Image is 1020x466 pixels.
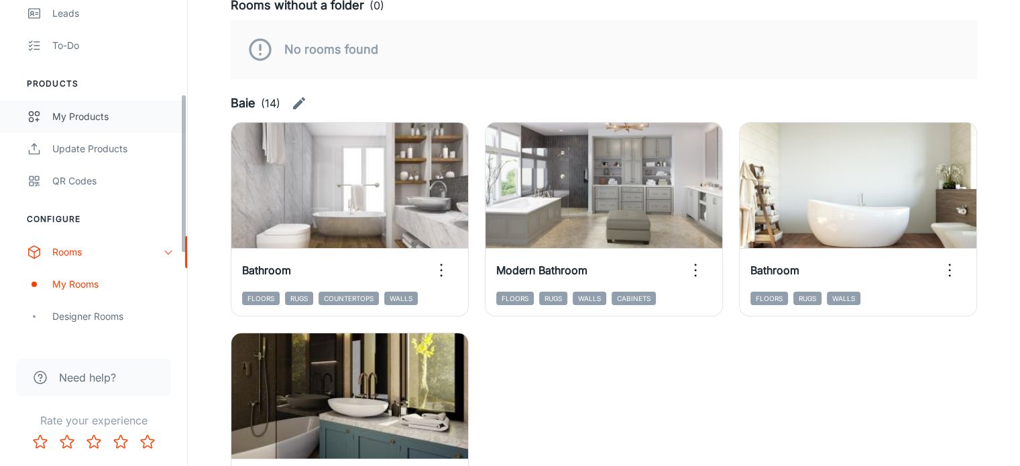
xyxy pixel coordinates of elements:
[242,292,280,305] span: Floors
[59,369,116,386] span: Need help?
[27,428,54,455] button: Rate 1 star
[319,292,379,305] span: Countertops
[52,6,174,21] div: Leads
[750,262,799,278] h6: Bathroom
[52,109,174,124] div: My Products
[793,292,821,305] span: Rugs
[52,309,174,324] div: Designer Rooms
[54,428,80,455] button: Rate 2 star
[52,174,174,188] div: QR Codes
[80,428,107,455] button: Rate 3 star
[52,38,174,53] div: To-do
[573,292,606,305] span: Walls
[242,262,291,278] h6: Bathroom
[52,245,163,259] div: Rooms
[231,94,256,113] h6: Baie
[827,292,860,305] span: Walls
[52,341,174,356] div: Custom Rooms
[11,412,176,428] p: Rate your experience
[261,95,280,111] p: (14)
[134,428,161,455] button: Rate 5 star
[612,292,656,305] span: Cabinets
[285,292,313,305] span: Rugs
[496,262,587,278] h6: Modern Bathroom
[52,141,174,156] div: Update Products
[284,40,378,59] h6: No rooms found
[384,292,418,305] span: Walls
[539,292,567,305] span: Rugs
[750,292,788,305] span: Floors
[107,428,134,455] button: Rate 4 star
[52,277,174,292] div: My Rooms
[496,292,534,305] span: Floors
